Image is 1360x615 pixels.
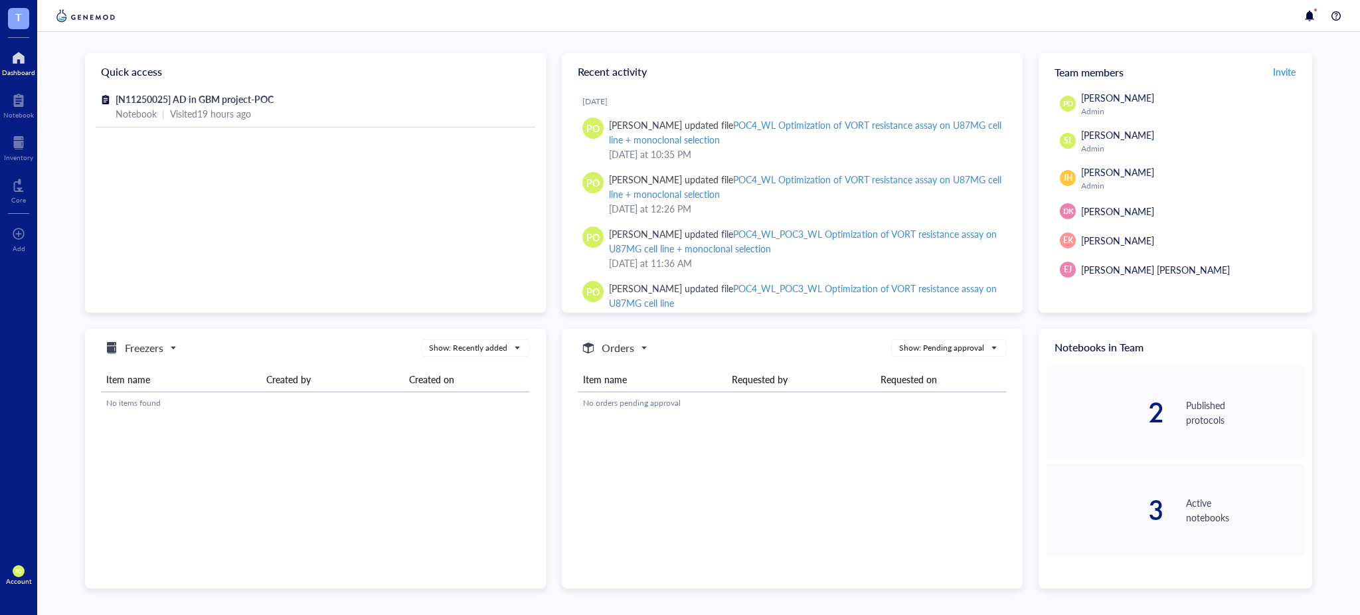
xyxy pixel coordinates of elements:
[106,397,524,409] div: No items found
[609,147,1001,161] div: [DATE] at 10:35 PM
[15,569,22,574] span: PO
[1186,398,1304,427] div: Published protocols
[1081,106,1299,117] div: Admin
[2,68,35,76] div: Dashboard
[578,367,726,392] th: Item name
[162,106,165,121] div: |
[609,227,997,255] div: POC4_WL_POC3_WL Optimization of VORT resistance assay on U87MG cell line + monoclonal selection
[11,196,26,204] div: Core
[726,367,875,392] th: Requested by
[609,282,997,309] div: POC4_WL_POC3_WL Optimization of VORT resistance assay on U87MG cell line
[609,201,1001,216] div: [DATE] at 12:26 PM
[125,340,163,356] h5: Freezers
[1081,181,1299,191] div: Admin
[572,112,1012,167] a: PO[PERSON_NAME] updated filePOC4_WL Optimization of VORT resistance assay on U87MG cell line + mo...
[1047,399,1165,426] div: 2
[1039,53,1312,90] div: Team members
[85,53,546,90] div: Quick access
[586,121,600,135] span: PO
[602,340,634,356] h5: Orders
[1186,495,1304,525] div: Active notebooks
[1081,128,1154,141] span: [PERSON_NAME]
[1081,165,1154,179] span: [PERSON_NAME]
[53,8,118,24] img: genemod-logo
[609,118,1001,146] div: POC4_WL Optimization of VORT resistance assay on U87MG cell line + monoclonal selection
[572,167,1012,221] a: PO[PERSON_NAME] updated filePOC4_WL Optimization of VORT resistance assay on U87MG cell line + mo...
[586,230,600,244] span: PO
[562,53,1023,90] div: Recent activity
[404,367,529,392] th: Created on
[875,367,1006,392] th: Requested on
[116,92,274,106] span: [N11250025] AD in GBM project-POC
[899,342,984,354] div: Show: Pending approval
[609,256,1001,270] div: [DATE] at 11:36 AM
[572,276,1012,330] a: PO[PERSON_NAME] updated filePOC4_WL_POC3_WL Optimization of VORT resistance assay on U87MG cell l...
[11,175,26,204] a: Core
[609,172,1001,201] div: [PERSON_NAME] updated file
[1039,329,1312,366] div: Notebooks in Team
[1064,264,1072,276] span: EJ
[6,577,32,585] div: Account
[582,96,1012,107] div: [DATE]
[1273,65,1296,78] span: Invite
[1063,234,1073,246] span: EK
[13,244,25,252] div: Add
[1063,172,1072,184] span: JH
[1047,497,1165,523] div: 3
[1081,91,1154,104] span: [PERSON_NAME]
[609,118,1001,147] div: [PERSON_NAME] updated file
[15,9,22,25] span: T
[1062,98,1073,110] span: PO
[1062,206,1073,217] span: DK
[261,367,404,392] th: Created by
[3,90,34,119] a: Notebook
[116,106,157,121] div: Notebook
[3,111,34,119] div: Notebook
[609,173,1001,201] div: POC4_WL Optimization of VORT resistance assay on U87MG cell line + monoclonal selection
[429,342,507,354] div: Show: Recently added
[609,226,1001,256] div: [PERSON_NAME] updated file
[586,175,600,190] span: PO
[2,47,35,76] a: Dashboard
[586,284,600,299] span: PO
[1064,135,1072,147] span: SL
[1081,205,1154,218] span: [PERSON_NAME]
[1272,61,1296,82] button: Invite
[609,281,1001,310] div: [PERSON_NAME] updated file
[1081,143,1299,154] div: Admin
[1081,234,1154,247] span: [PERSON_NAME]
[572,221,1012,276] a: PO[PERSON_NAME] updated filePOC4_WL_POC3_WL Optimization of VORT resistance assay on U87MG cell l...
[170,106,251,121] div: Visited 19 hours ago
[583,397,1001,409] div: No orders pending approval
[101,367,261,392] th: Item name
[4,153,33,161] div: Inventory
[4,132,33,161] a: Inventory
[1081,263,1230,276] span: [PERSON_NAME] [PERSON_NAME]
